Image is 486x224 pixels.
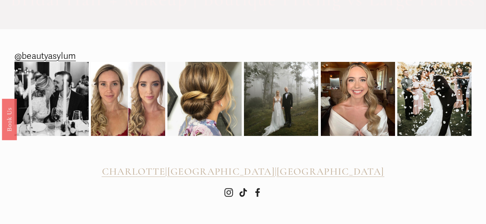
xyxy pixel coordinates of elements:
a: Facebook [253,188,262,197]
img: Rehearsal dinner vibes from Raleigh, NC. We added a subtle braid at the top before we created her... [14,62,89,136]
img: Picture perfect 💫 @beautyasylum_charlotte @apryl_naylor_makeup #beautyasylum_apryl @uptownfunkyou... [244,62,318,136]
a: [GEOGRAPHIC_DATA] [167,166,275,177]
a: CHARLOTTE [102,166,166,177]
span: | [165,166,167,177]
a: @beautyasylum [14,48,76,64]
span: | [275,166,277,177]
img: 2020 didn&rsquo;t stop this wedding celebration! 🎊😍🎉 @beautyasylum_atlanta #beautyasylum @bridal_... [397,53,472,145]
img: So much pretty from this weekend! Here&rsquo;s one from @beautyasylum_charlotte #beautyasylum @up... [167,55,242,143]
a: TikTok [239,188,248,197]
a: [GEOGRAPHIC_DATA] [277,166,384,177]
a: Instagram [224,188,233,197]
img: It&rsquo;s been a while since we&rsquo;ve shared a before and after! Subtle makeup &amp; romantic... [91,62,165,136]
a: Book Us [2,99,17,140]
img: Going into the wedding weekend with some bridal inspo for ya! 💫 @beautyasylum_charlotte #beautyas... [320,62,395,136]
